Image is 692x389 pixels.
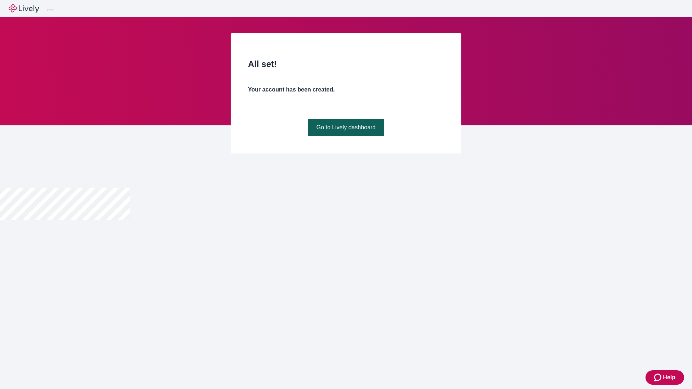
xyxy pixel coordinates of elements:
img: Lively [9,4,39,13]
h4: Your account has been created. [248,85,444,94]
svg: Zendesk support icon [654,373,663,382]
button: Zendesk support iconHelp [646,370,684,385]
h2: All set! [248,58,444,71]
span: Help [663,373,675,382]
a: Go to Lively dashboard [308,119,385,136]
button: Log out [48,9,53,11]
